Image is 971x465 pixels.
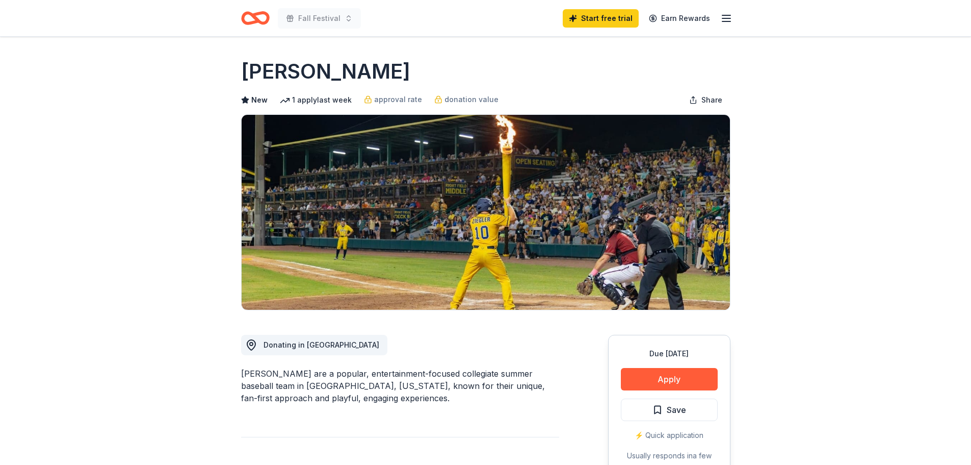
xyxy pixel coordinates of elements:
[621,348,718,360] div: Due [DATE]
[643,9,716,28] a: Earn Rewards
[621,429,718,442] div: ⚡️ Quick application
[241,57,410,86] h1: [PERSON_NAME]
[241,368,559,404] div: [PERSON_NAME] are a popular, entertainment-focused collegiate summer baseball team in [GEOGRAPHIC...
[298,12,340,25] span: Fall Festival
[444,93,498,106] span: donation value
[241,6,270,30] a: Home
[667,403,686,417] span: Save
[264,340,379,349] span: Donating in [GEOGRAPHIC_DATA]
[621,399,718,421] button: Save
[563,9,639,28] a: Start free trial
[681,90,730,110] button: Share
[242,115,730,310] img: Image for Savannah Bananas
[364,93,422,106] a: approval rate
[434,93,498,106] a: donation value
[278,8,361,29] button: Fall Festival
[280,94,352,106] div: 1 apply last week
[701,94,722,106] span: Share
[374,93,422,106] span: approval rate
[251,94,268,106] span: New
[621,368,718,390] button: Apply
